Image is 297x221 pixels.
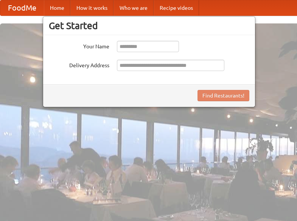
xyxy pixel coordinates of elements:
[49,41,109,50] label: Your Name
[197,90,249,101] button: Find Restaurants!
[44,0,70,15] a: Home
[49,20,249,31] h3: Get Started
[154,0,199,15] a: Recipe videos
[0,0,44,15] a: FoodMe
[49,60,109,69] label: Delivery Address
[70,0,114,15] a: How it works
[114,0,154,15] a: Who we are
